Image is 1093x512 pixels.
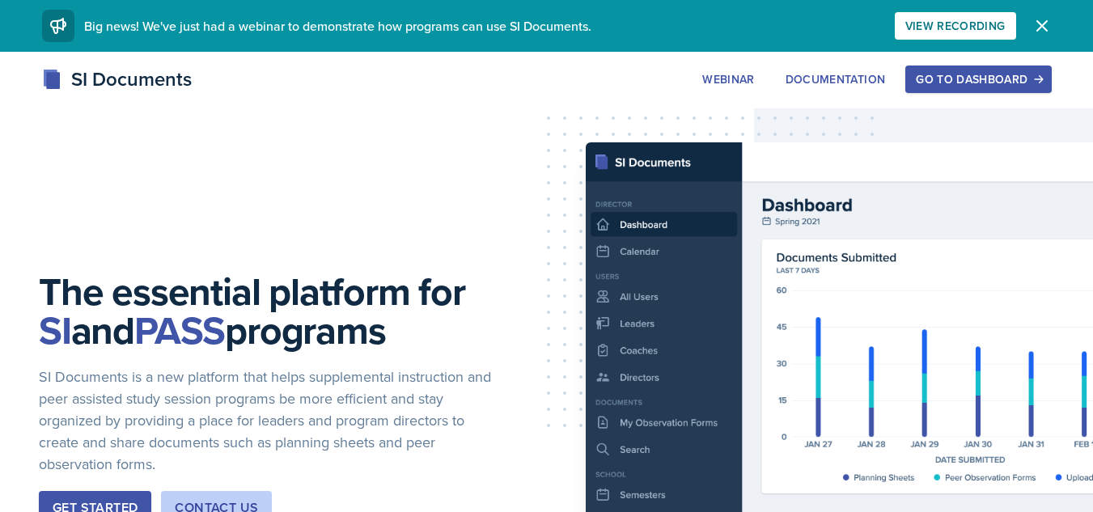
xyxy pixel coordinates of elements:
[905,19,1006,32] div: View Recording
[42,65,192,94] div: SI Documents
[916,73,1040,86] div: Go to Dashboard
[702,73,754,86] div: Webinar
[775,66,896,93] button: Documentation
[895,12,1016,40] button: View Recording
[786,73,886,86] div: Documentation
[905,66,1051,93] button: Go to Dashboard
[692,66,765,93] button: Webinar
[84,17,591,35] span: Big news! We've just had a webinar to demonstrate how programs can use SI Documents.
